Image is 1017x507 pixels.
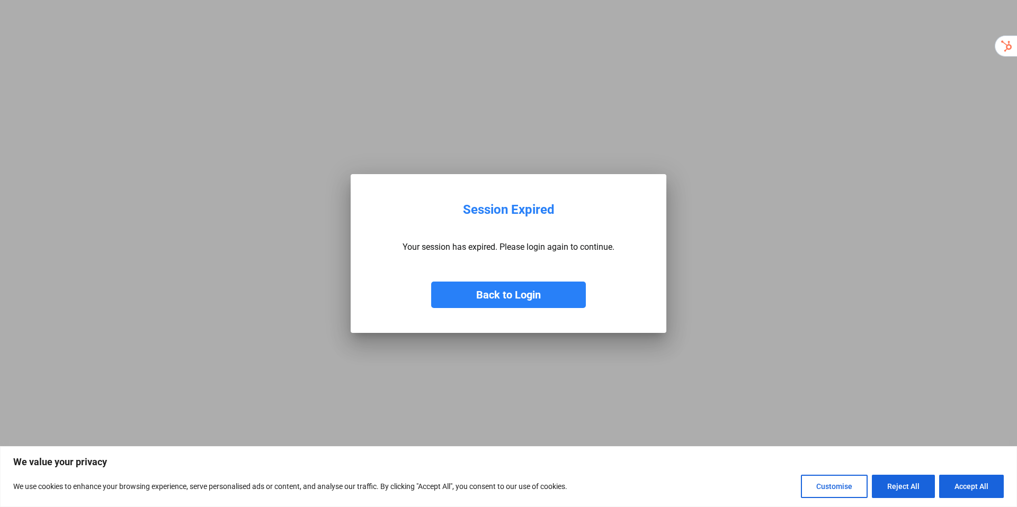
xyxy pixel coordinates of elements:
button: Customise [801,475,868,498]
button: Accept All [939,475,1004,498]
button: Reject All [872,475,935,498]
p: We use cookies to enhance your browsing experience, serve personalised ads or content, and analys... [13,480,567,493]
p: We value your privacy [13,456,1004,468]
button: Back to Login [431,282,586,308]
p: Your session has expired. Please login again to continue. [403,242,614,252]
div: Session Expired [463,202,555,218]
